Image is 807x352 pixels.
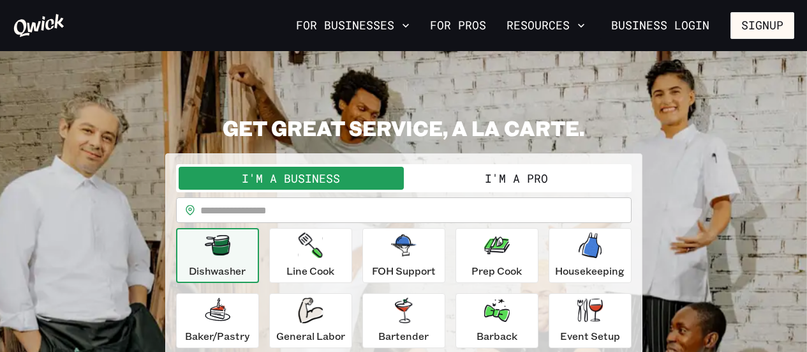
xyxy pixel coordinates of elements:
[549,293,632,348] button: Event Setup
[477,328,517,344] p: Barback
[291,15,415,36] button: For Businesses
[501,15,590,36] button: Resources
[730,12,794,39] button: Signup
[471,263,522,279] p: Prep Cook
[179,167,404,190] button: I'm a Business
[269,228,352,283] button: Line Cook
[404,167,629,190] button: I'm a Pro
[455,293,538,348] button: Barback
[372,263,436,279] p: FOH Support
[378,328,429,344] p: Bartender
[455,228,538,283] button: Prep Cook
[549,228,632,283] button: Housekeeping
[600,12,720,39] a: Business Login
[560,328,620,344] p: Event Setup
[189,263,246,279] p: Dishwasher
[165,115,642,141] h2: GET GREAT SERVICE, A LA CARTE.
[176,228,259,283] button: Dishwasher
[176,293,259,348] button: Baker/Pastry
[185,328,249,344] p: Baker/Pastry
[425,15,491,36] a: For Pros
[555,263,625,279] p: Housekeeping
[269,293,352,348] button: General Labor
[276,328,345,344] p: General Labor
[286,263,334,279] p: Line Cook
[362,228,445,283] button: FOH Support
[362,293,445,348] button: Bartender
